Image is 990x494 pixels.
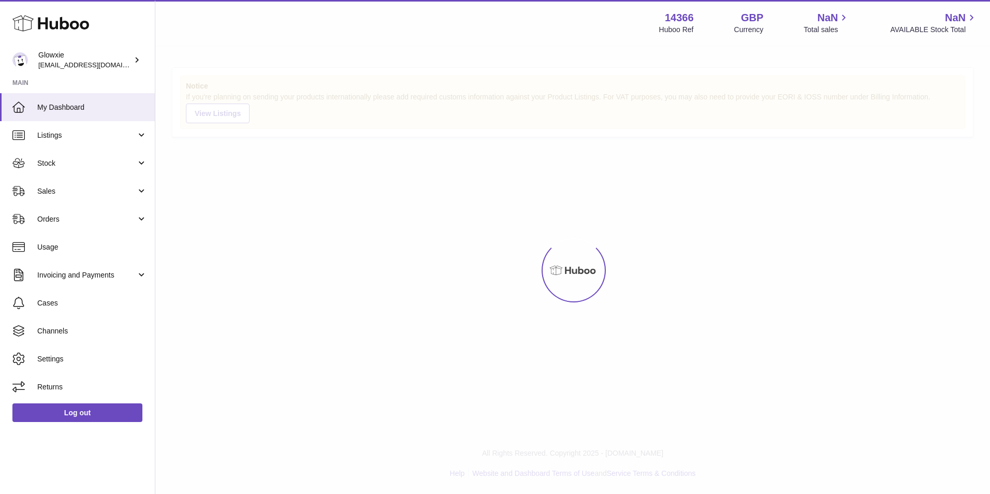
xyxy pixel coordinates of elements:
[12,403,142,422] a: Log out
[37,158,136,168] span: Stock
[37,298,147,308] span: Cases
[37,382,147,392] span: Returns
[659,25,694,35] div: Huboo Ref
[37,130,136,140] span: Listings
[804,25,850,35] span: Total sales
[37,186,136,196] span: Sales
[665,11,694,25] strong: 14366
[817,11,838,25] span: NaN
[804,11,850,35] a: NaN Total sales
[890,25,978,35] span: AVAILABLE Stock Total
[37,326,147,336] span: Channels
[945,11,966,25] span: NaN
[734,25,764,35] div: Currency
[12,52,28,68] img: internalAdmin-14366@internal.huboo.com
[37,242,147,252] span: Usage
[37,103,147,112] span: My Dashboard
[37,354,147,364] span: Settings
[38,61,152,69] span: [EMAIL_ADDRESS][DOMAIN_NAME]
[37,214,136,224] span: Orders
[37,270,136,280] span: Invoicing and Payments
[38,50,132,70] div: Glowxie
[890,11,978,35] a: NaN AVAILABLE Stock Total
[741,11,763,25] strong: GBP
